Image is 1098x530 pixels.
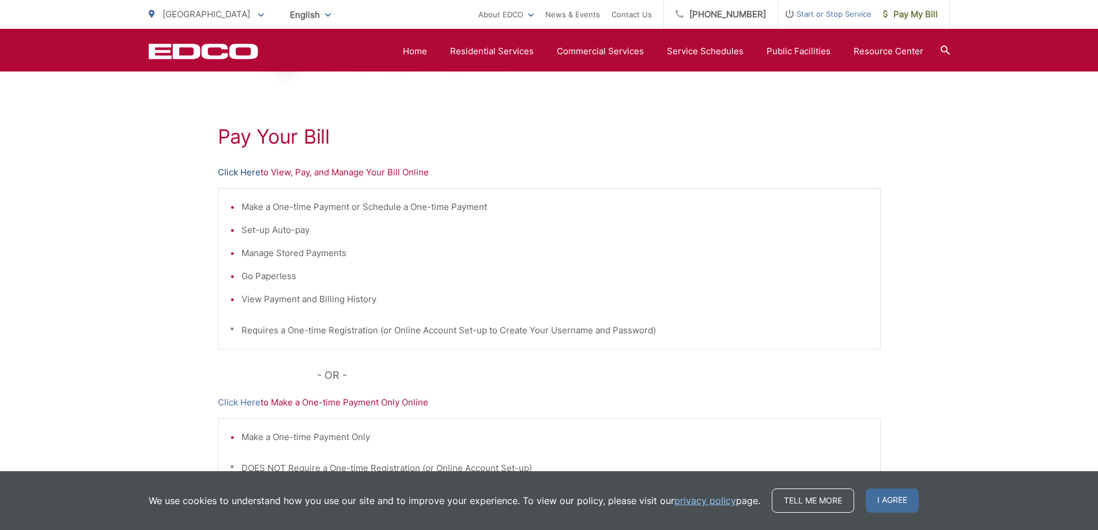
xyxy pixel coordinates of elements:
li: Manage Stored Payments [242,246,869,260]
p: * Requires a One-time Registration (or Online Account Set-up to Create Your Username and Password) [230,324,869,337]
a: News & Events [545,7,600,21]
span: Pay My Bill [883,7,938,21]
a: Service Schedules [667,44,744,58]
a: Contact Us [612,7,652,21]
a: Click Here [218,396,261,409]
p: - OR - [317,367,881,384]
li: View Payment and Billing History [242,292,869,306]
span: English [281,5,339,25]
a: EDCD logo. Return to the homepage. [149,43,258,59]
a: Residential Services [450,44,534,58]
a: Tell me more [772,488,854,513]
span: [GEOGRAPHIC_DATA] [163,9,250,20]
a: Click Here [218,166,261,179]
li: Go Paperless [242,269,869,283]
h1: Pay Your Bill [218,125,881,148]
a: Public Facilities [767,44,831,58]
li: Make a One-time Payment or Schedule a One-time Payment [242,200,869,214]
li: Make a One-time Payment Only [242,430,869,444]
li: Set-up Auto-pay [242,223,869,237]
a: Commercial Services [557,44,644,58]
p: We use cookies to understand how you use our site and to improve your experience. To view our pol... [149,494,760,508]
a: Resource Center [854,44,923,58]
a: privacy policy [674,494,736,508]
p: to View, Pay, and Manage Your Bill Online [218,166,881,179]
p: * DOES NOT Require a One-time Registration (or Online Account Set-up) [230,461,869,475]
a: Home [403,44,427,58]
a: About EDCO [478,7,534,21]
span: I agree [866,488,919,513]
p: to Make a One-time Payment Only Online [218,396,881,409]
